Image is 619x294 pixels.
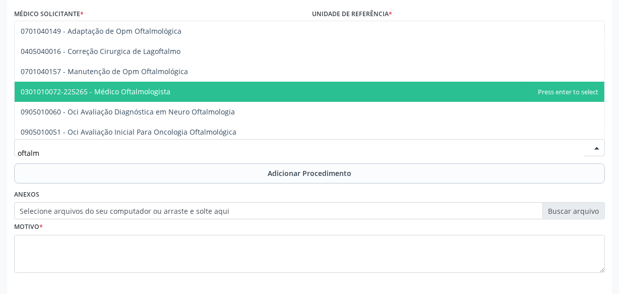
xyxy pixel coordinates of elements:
span: 0701040157 - Manutenção de Opm Oftalmológica [21,67,188,76]
input: Buscar por procedimento [18,143,584,163]
label: Médico Solicitante [14,7,84,22]
span: 0905010051 - Oci Avaliação Inicial Para Oncologia Oftalmológica [21,127,236,137]
label: Motivo [14,219,43,235]
span: 0405040016 - Correção Cirurgica de Lagoftalmo [21,46,180,56]
button: Adicionar Procedimento [14,163,605,184]
label: Anexos [14,187,39,203]
span: 0301010072-225265 - Médico Oftalmologista [21,87,170,96]
label: Unidade de referência [312,7,392,22]
span: 0701040149 - Adaptação de Opm Oftalmológica [21,26,181,36]
span: Adicionar Procedimento [268,168,351,179]
span: 0905010060 - Oci Avaliação Diagnóstica em Neuro Oftalmologia [21,107,235,116]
